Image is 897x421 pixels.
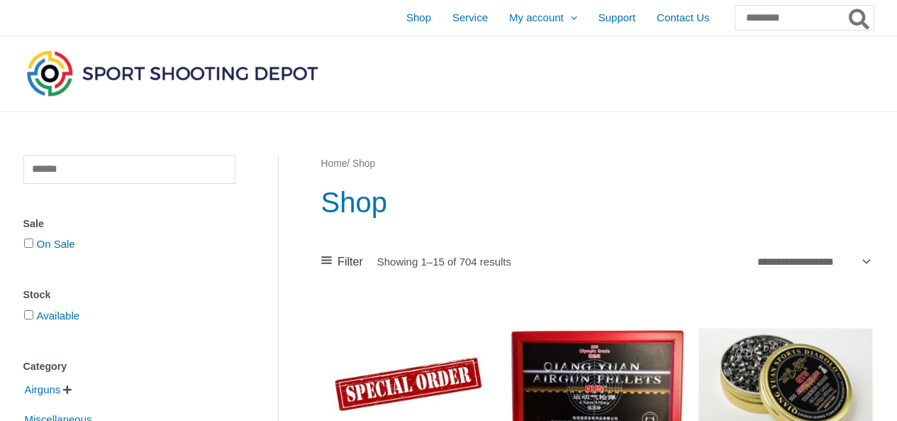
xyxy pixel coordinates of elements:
[23,378,62,402] span: Airguns
[37,310,80,322] a: Available
[23,47,321,99] img: Sport Shooting Depot
[23,285,235,305] div: Stock
[321,251,363,273] a: Filter
[24,239,33,248] input: On Sale
[321,155,874,173] nav: Breadcrumb
[338,251,363,273] span: Filter
[321,182,874,222] h1: Shop
[63,385,72,395] span: 
[752,251,874,272] select: Shop order
[23,214,235,234] div: Sale
[24,310,33,319] input: Available
[321,158,347,169] a: Home
[23,383,62,395] a: Airguns
[377,256,511,267] p: Showing 1–15 of 704 results
[846,6,874,30] button: Search
[23,356,235,377] div: Category
[37,238,75,250] a: On Sale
